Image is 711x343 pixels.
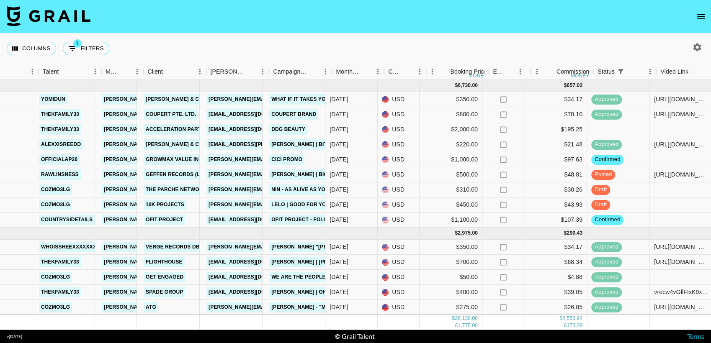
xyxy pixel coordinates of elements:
a: [EMAIL_ADDRESS][DOMAIN_NAME] [206,257,300,267]
button: Show filters [63,42,109,55]
button: Menu [131,65,143,78]
div: Expenses: Remove Commission? [493,64,505,80]
span: approved [591,303,622,311]
span: draft [591,201,610,209]
div: Jul '25 [330,258,348,266]
div: USD [378,182,420,197]
a: [PERSON_NAME][EMAIL_ADDRESS][PERSON_NAME][DOMAIN_NAME] [206,169,386,180]
div: $68.34 [524,255,587,270]
div: Talent [39,64,101,80]
a: cozmo3lg [39,272,72,282]
div: $34.17 [524,240,587,255]
a: [EMAIL_ADDRESS][DOMAIN_NAME] [206,124,300,135]
a: [PERSON_NAME][EMAIL_ADDRESS][DOMAIN_NAME] [102,94,238,105]
div: Aug '25 [330,185,348,194]
button: Sort [688,66,700,77]
a: [PERSON_NAME] | [PERSON_NAME] [269,257,364,267]
div: $450.00 [420,197,482,212]
a: [PERSON_NAME][EMAIL_ADDRESS][DOMAIN_NAME] [102,242,238,252]
div: https://www.tiktok.com/@yomidun/video/7534403183397866757?is_from_webapp=1&sender_device=pc&web_i... [654,95,708,103]
a: DDG Beauty [269,124,307,135]
div: Aug '25 [330,200,348,209]
div: Currency [388,64,402,80]
button: Show filters [615,66,626,77]
div: Video Link [660,64,688,80]
div: $ [455,230,458,237]
a: [EMAIL_ADDRESS][DOMAIN_NAME] [206,215,300,225]
div: $30.26 [524,182,587,197]
div: Client [143,64,206,80]
button: Sort [438,66,450,77]
div: $4.88 [524,270,587,285]
a: thekfamily33 [39,257,81,267]
span: approved [591,95,622,103]
div: 26,130.00 [455,315,478,322]
span: confirmed [591,216,623,224]
div: Status [593,64,656,80]
div: USD [378,152,420,167]
div: $500.00 [420,167,482,182]
a: whoissheexxxxxxx [39,242,98,252]
a: cozmo3lg [39,184,72,195]
button: Menu [514,65,526,78]
div: Aug '25 [330,125,348,133]
div: $310.00 [420,182,482,197]
div: 657.02 [567,82,582,89]
a: GrowMax Value Inc [144,154,204,165]
div: $78.10 [524,107,587,122]
a: Get Engaged [144,272,185,282]
div: $350.00 [420,92,482,107]
button: Menu [89,65,101,78]
button: Menu [193,65,206,78]
a: [PERSON_NAME][EMAIL_ADDRESS][DOMAIN_NAME] [102,139,238,150]
div: https://www.tiktok.com/@thekfamily33/video/7535210291500420383?is_from_webapp=1&sender_device=pc&... [654,110,708,118]
div: Aug '25 [330,110,348,118]
button: Sort [163,66,175,77]
div: https://www.tiktok.com/@thekfamily33/video/7530751436691426591?is_from_webapp=1&sender_device=pc&... [654,258,708,266]
a: ATG [144,302,158,312]
div: $1,000.00 [420,152,482,167]
div: USD [378,240,420,255]
button: Sort [545,66,556,77]
button: Menu [531,65,543,78]
a: 10k Projects [144,200,186,210]
div: $26.85 [524,300,587,315]
a: [PERSON_NAME][EMAIL_ADDRESS][PERSON_NAME][DOMAIN_NAME] [206,94,386,105]
a: Spade Group [144,287,185,297]
div: Booking Price [450,64,487,80]
a: [PERSON_NAME] "[PERSON_NAME]" - Fitness [269,242,392,252]
div: $195.25 [524,122,587,137]
div: Month Due [336,64,360,80]
div: © Grail Talent [335,332,375,340]
div: v [DATE] [7,334,22,339]
div: USD [378,122,420,137]
a: Geffen Records (Universal Music) [144,169,248,180]
div: vrecw4vGllFIxK9xrS @thekfamily33 X2EOWmZxbhUbEd5tzrerYkW4Ctz1 Spade Group VQMb4bjSL8MHHnzzqz5TrM4... [654,288,708,296]
div: Aug '25 [330,170,348,179]
button: Menu [319,65,332,78]
div: $700.00 [420,255,482,270]
div: Status [598,64,615,80]
div: Jul '25 [330,243,348,251]
div: $400.00 [420,285,482,300]
a: [PERSON_NAME] | Oh [PERSON_NAME] [269,287,373,297]
div: Jul '25 [330,273,348,281]
div: $48.81 [524,167,587,182]
a: COUPERT PTE. LTD. [144,109,198,120]
div: Aug '25 [330,215,348,224]
a: [PERSON_NAME][EMAIL_ADDRESS][DOMAIN_NAME] [206,184,343,195]
div: $50.00 [420,270,482,285]
span: approved [591,110,622,118]
div: https://www.tiktok.com/@rawlinsness/video/7535548126028041503?is_from_webapp=1&sender_device=pc&w... [654,170,708,179]
a: CiCi Promo [269,154,304,165]
a: Acceleration Partners [144,124,217,135]
button: Sort [626,66,638,77]
a: Flighthouse [144,257,185,267]
div: 2,550.94 [562,315,582,322]
div: $800.00 [420,107,482,122]
div: $34.17 [524,92,587,107]
div: $275.00 [420,300,482,315]
div: 1 active filter [615,66,626,77]
a: [PERSON_NAME] | Big Money [269,169,350,180]
a: [PERSON_NAME][EMAIL_ADDRESS][DOMAIN_NAME] [102,257,238,267]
